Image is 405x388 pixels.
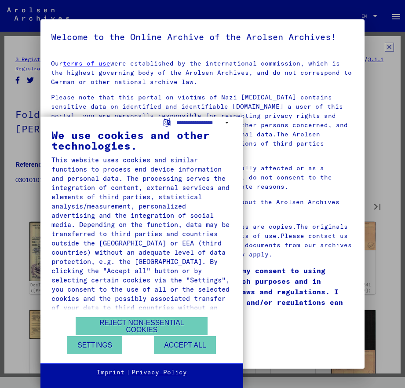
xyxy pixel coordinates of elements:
button: Reject non-essential cookies [76,317,208,335]
button: Accept all [154,336,216,354]
div: We use cookies and other technologies. [51,130,232,151]
a: Privacy Policy [131,368,187,377]
div: This website uses cookies and similar functions to process end device information and personal da... [51,155,232,322]
a: Imprint [97,368,124,377]
button: Settings [67,336,122,354]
